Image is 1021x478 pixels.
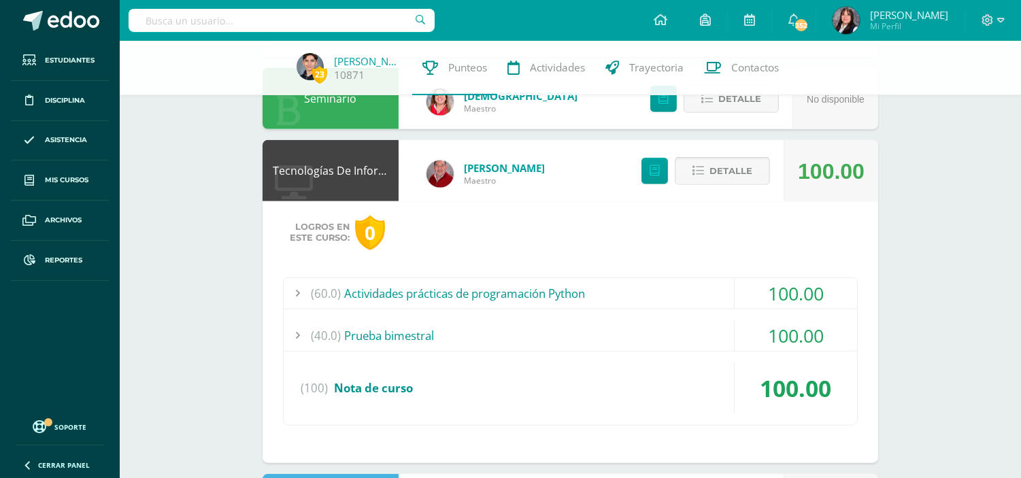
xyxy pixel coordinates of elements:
span: 23 [312,66,327,83]
span: Soporte [55,422,87,432]
div: 100.00 [735,362,857,414]
a: Trayectoria [595,41,694,95]
img: 3b45a564b887a0ac9b77d6386e5289b3.png [833,7,860,34]
span: Actividades [530,61,585,75]
div: Seminario [263,68,399,129]
a: Mis cursos [11,160,109,201]
img: c3fd8e71a23ee05cb5562d348a424f43.png [297,53,324,80]
a: [PERSON_NAME] [464,161,545,175]
div: 0 [355,216,385,250]
a: [PERSON_NAME] [334,54,402,68]
img: 376c7746482b10c11e82ae485ca64299.png [426,160,454,188]
a: Punteos [412,41,497,95]
span: Cerrar panel [38,460,90,470]
a: Soporte [16,417,103,435]
div: Prueba bimestral [284,320,857,351]
span: Trayectoria [629,61,684,75]
img: d7d93d41818b2a4738bb19da7f92db8c.png [426,88,454,116]
span: Disciplina [45,95,85,106]
a: Contactos [694,41,789,95]
span: (40.0) [311,320,341,351]
a: Archivos [11,201,109,241]
div: Actividades prácticas de programación Python [284,278,857,309]
a: Estudiantes [11,41,109,81]
input: Busca un usuario... [129,9,435,32]
span: Maestro [464,175,545,186]
div: 100.00 [735,278,857,309]
div: 100.00 [735,320,857,351]
span: 352 [794,18,809,33]
a: Reportes [11,241,109,281]
a: Actividades [497,41,595,95]
span: Asistencia [45,135,87,146]
div: Tecnologías De Información [263,140,399,201]
span: Maestro [464,103,578,114]
button: Detalle [675,157,770,185]
span: No disponible [807,94,865,105]
span: Mis cursos [45,175,88,186]
span: Contactos [731,61,779,75]
a: Disciplina [11,81,109,121]
span: Reportes [45,255,82,266]
span: Mi Perfil [870,20,948,32]
button: Detalle [684,85,779,113]
span: (100) [301,362,328,414]
span: Nota de curso [334,380,413,396]
a: [DEMOGRAPHIC_DATA] [464,89,578,103]
span: Logros en este curso: [290,222,350,243]
span: Detalle [718,86,761,112]
a: Asistencia [11,121,109,161]
span: Punteos [448,61,487,75]
div: 100.00 [798,141,865,202]
span: (60.0) [311,278,341,309]
span: Archivos [45,215,82,226]
span: Detalle [709,158,752,184]
a: 10871 [334,68,365,82]
span: Estudiantes [45,55,95,66]
span: [PERSON_NAME] [870,8,948,22]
